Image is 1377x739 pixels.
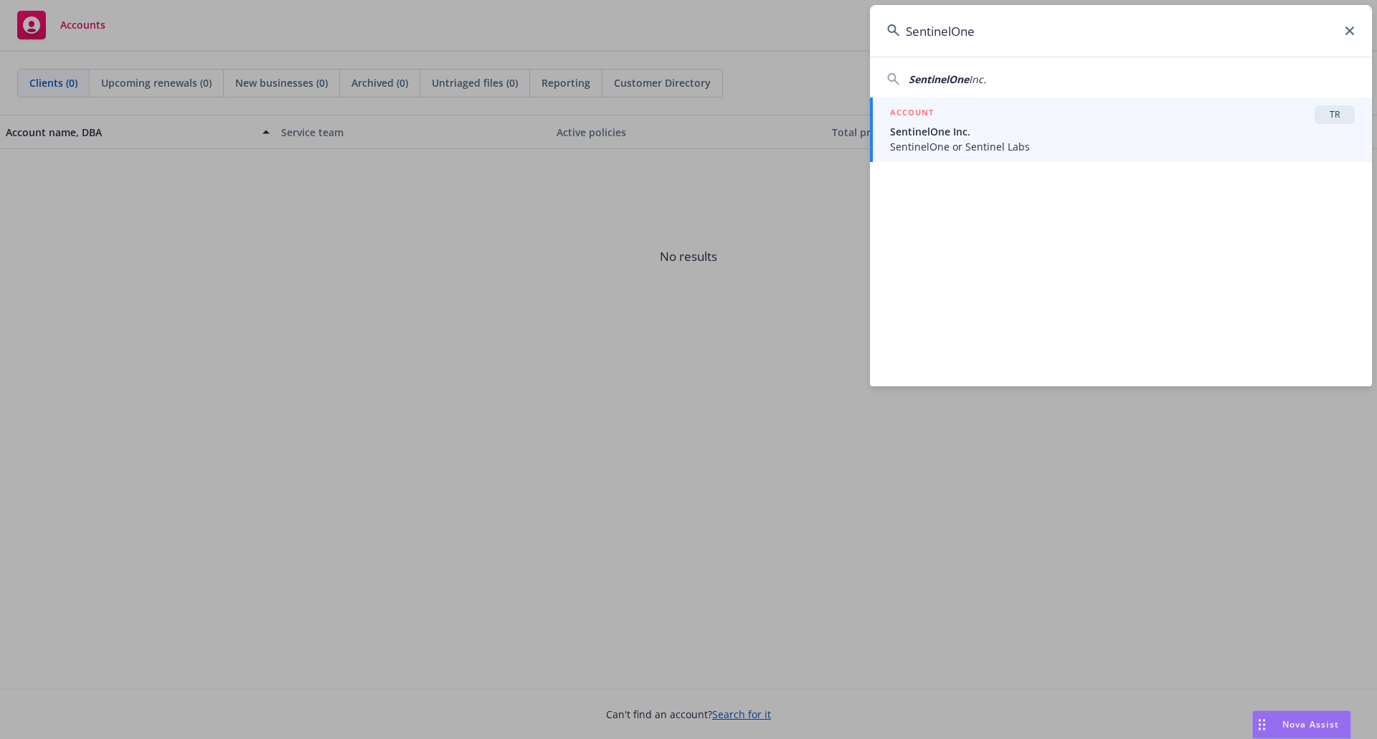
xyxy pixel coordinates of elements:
h5: ACCOUNT [890,105,934,123]
span: TR [1320,108,1349,121]
span: Nova Assist [1282,718,1339,730]
span: SentinelOne [909,72,969,86]
span: Inc. [969,72,986,86]
div: Drag to move [1253,711,1271,738]
button: Nova Assist [1252,710,1351,739]
input: Search... [870,5,1372,57]
a: ACCOUNTTRSentinelOne Inc.SentinelOne or Sentinel Labs [870,97,1372,162]
span: SentinelOne Inc. [890,124,1355,139]
span: SentinelOne or Sentinel Labs [890,139,1355,154]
